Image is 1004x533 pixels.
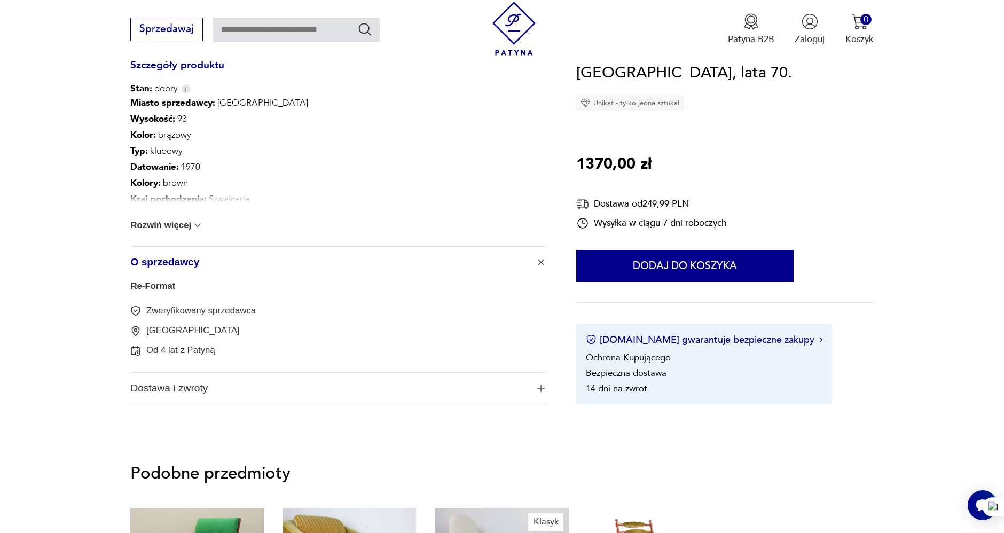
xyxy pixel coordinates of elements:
[130,326,141,336] img: Kraków
[130,127,364,143] p: brązowy
[586,367,666,379] li: Bezpieczna dostawa
[537,385,545,392] img: Ikona plusa
[581,98,590,108] img: Ikona diamentu
[795,13,825,45] button: Zaloguj
[130,18,202,41] button: Sprzedawaj
[130,129,156,141] b: Kolor:
[851,13,868,30] img: Ikona koszyka
[130,247,528,278] span: O sprzedawcy
[130,373,545,404] button: Ikona plusaDostawa i zwroty
[192,220,203,231] img: chevron down
[576,250,794,282] button: Dodaj do koszyka
[146,325,240,337] p: [GEOGRAPHIC_DATA]
[130,220,203,231] button: Rozwiń więcej
[576,216,726,229] div: Wysyłka w ciągu 7 dni roboczych
[130,305,141,316] img: Zweryfikowany sprzedawca
[586,382,647,395] li: 14 dni na zwrot
[130,113,175,125] b: Wysokość :
[845,13,874,45] button: 0Koszyk
[586,334,597,345] img: Ikona certyfikatu
[130,191,364,207] p: Szwajcaria
[146,305,256,317] p: Zweryfikowany sprzedawca
[576,197,589,210] img: Ikona dostawy
[728,33,774,45] p: Patyna B2B
[130,26,202,34] a: Sprzedawaj
[130,97,215,109] b: Miasto sprzedawcy :
[130,159,364,175] p: 1970
[728,13,774,45] a: Ikona medaluPatyna B2B
[743,13,759,30] img: Ikona medalu
[576,152,652,177] p: 1370,00 zł
[130,161,179,173] b: Datowanie :
[130,175,364,191] p: brown
[576,95,684,111] div: Unikat - tylko jedna sztuka!
[130,111,364,127] p: 93
[130,61,545,83] h3: Szczegóły produktu
[357,21,373,37] button: Szukaj
[819,337,822,342] img: Ikona strzałki w prawo
[130,95,364,111] p: [GEOGRAPHIC_DATA]
[130,247,545,278] button: Ikona plusaO sprzedawcy
[130,281,175,291] a: Re-Format
[130,143,364,159] p: klubowy
[130,82,178,95] span: dobry
[845,33,874,45] p: Koszyk
[576,197,726,210] div: Dostawa od 249,99 PLN
[487,2,541,56] img: Patyna - sklep z meblami i dekoracjami vintage
[146,344,215,357] p: Od 4 lat z Patyną
[130,278,545,372] div: Ikona plusaO sprzedawcy
[860,14,872,25] div: 0
[728,13,774,45] button: Patyna B2B
[130,346,141,356] img: Od 4 lat z Patyną
[130,193,207,205] b: Kraj pochodzenia :
[130,145,148,157] b: Typ :
[130,177,161,189] b: Kolory :
[586,351,671,364] li: Ochrona Kupującego
[130,373,528,404] span: Dostawa i zwroty
[181,84,191,93] img: Info icon
[586,333,822,347] button: [DOMAIN_NAME] gwarantuje bezpieczne zakupy
[795,33,825,45] p: Zaloguj
[130,466,873,481] p: Podobne przedmioty
[130,82,152,95] b: Stan:
[536,257,546,268] img: Ikona plusa
[968,490,998,520] iframe: Smartsupp widget button
[802,13,818,30] img: Ikonka użytkownika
